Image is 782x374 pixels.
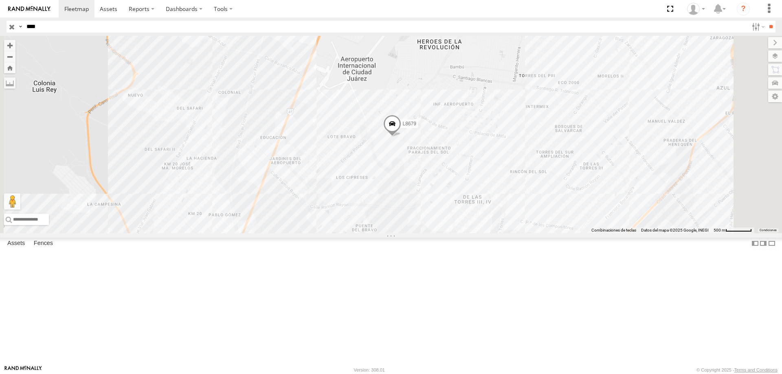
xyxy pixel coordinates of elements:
[4,193,20,210] button: Arrastra el hombrecito naranja al mapa para abrir Street View
[734,367,778,372] a: Terms and Conditions
[4,40,15,51] button: Zoom in
[751,238,759,249] label: Dock Summary Table to the Left
[591,227,636,233] button: Combinaciones de teclas
[403,121,416,127] span: L8679
[4,77,15,89] label: Measure
[684,3,708,15] div: MANUEL HERNANDEZ
[711,227,754,233] button: Escala del mapa: 500 m por 61 píxeles
[641,228,709,232] span: Datos del mapa ©2025 Google, INEGI
[696,367,778,372] div: © Copyright 2025 -
[354,367,385,372] div: Version: 308.01
[768,238,776,249] label: Hide Summary Table
[768,91,782,102] label: Map Settings
[749,21,766,33] label: Search Filter Options
[737,2,750,15] i: ?
[3,238,29,249] label: Assets
[30,238,57,249] label: Fences
[714,228,725,232] span: 500 m
[4,51,15,62] button: Zoom out
[4,366,42,374] a: Visit our Website
[760,229,777,232] a: Condiciones (se abre en una nueva pestaña)
[8,6,51,12] img: rand-logo.svg
[17,21,24,33] label: Search Query
[759,238,767,249] label: Dock Summary Table to the Right
[4,62,15,73] button: Zoom Home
